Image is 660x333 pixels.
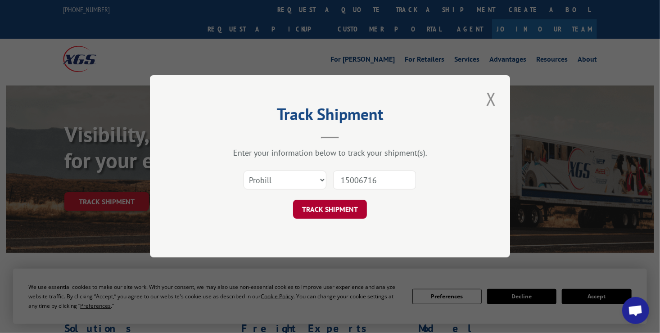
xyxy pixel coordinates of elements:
a: Open chat [622,297,649,324]
div: Enter your information below to track your shipment(s). [195,148,465,158]
input: Number(s) [333,171,416,190]
button: Close modal [484,86,499,111]
button: TRACK SHIPMENT [293,200,367,219]
h2: Track Shipment [195,108,465,125]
